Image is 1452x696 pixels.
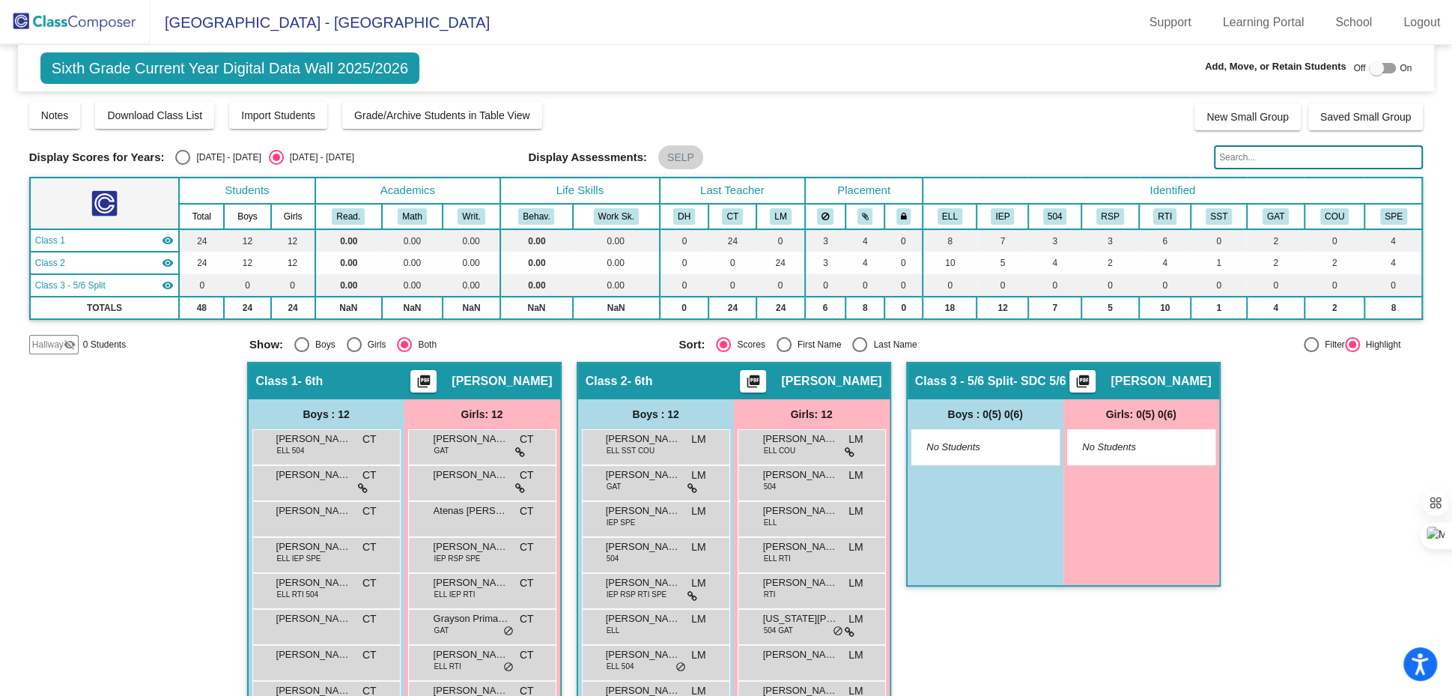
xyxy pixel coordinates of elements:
td: 8 [1364,297,1422,319]
button: Grade/Archive Students in Table View [342,102,542,129]
td: 0 [224,274,270,297]
span: [PERSON_NAME] [606,611,681,626]
td: 4 [1139,252,1191,274]
mat-icon: picture_as_pdf [744,374,762,395]
td: 24 [708,229,756,252]
td: 0 [884,252,923,274]
span: Add, Move, or Retain Students [1205,59,1346,74]
span: [US_STATE][PERSON_NAME] [763,611,838,626]
td: 4 [845,252,884,274]
mat-radio-group: Select an option [249,337,667,352]
td: 0.00 [382,229,443,252]
span: CT [520,539,534,555]
td: 6 [1139,229,1191,252]
td: 0.00 [315,229,382,252]
span: Saved Small Group [1320,111,1411,123]
span: Sixth Grade Current Year Digital Data Wall 2025/2026 [40,52,419,84]
span: On [1400,61,1412,75]
td: 24 [179,252,224,274]
span: Notes [41,109,69,121]
td: 0 [660,297,709,319]
td: 24 [179,229,224,252]
td: 4 [1364,229,1422,252]
span: LM [691,432,705,447]
button: CT [722,208,743,225]
div: Boys : 12 [249,399,404,429]
td: 0 [845,274,884,297]
th: Keep away students [805,204,845,229]
span: do_not_disturb_alt [503,626,514,638]
td: 5 [1081,297,1140,319]
span: [PERSON_NAME] [763,432,838,447]
button: ELL [938,208,962,225]
span: IEP RSP SPE [434,553,481,564]
td: 0 [708,252,756,274]
th: Dan Hebron [660,204,709,229]
td: 12 [271,252,315,274]
td: 10 [1139,297,1191,319]
mat-icon: picture_as_pdf [1074,374,1092,395]
div: Girls: 0(5) 0(6) [1063,399,1219,429]
span: Sort: [678,338,705,351]
mat-icon: picture_as_pdf [415,374,433,395]
button: Read. [332,208,365,225]
td: 0.00 [573,252,660,274]
th: Lindsay Misakian [756,204,805,229]
span: Atenas [PERSON_NAME] [434,503,508,518]
td: 0 [1304,274,1365,297]
th: Attended GATE [1247,204,1304,229]
span: ELL SST COU [607,445,654,456]
input: Search... [1214,145,1423,169]
span: [PERSON_NAME] [606,503,681,518]
th: SST [1191,204,1247,229]
span: [PERSON_NAME] [606,575,681,590]
button: 504 [1043,208,1067,225]
a: Learning Portal [1211,10,1316,34]
td: 0.00 [500,252,573,274]
span: CT [362,539,377,555]
td: Carl Triola - 6th [30,229,180,252]
span: ELL RTI [764,553,791,564]
td: 0.00 [573,274,660,297]
td: 2 [1247,252,1304,274]
td: 0 [976,274,1028,297]
span: Class 3 - 5/6 Split [35,279,106,292]
th: Students [179,178,315,204]
mat-icon: visibility [162,279,174,291]
td: 0 [660,229,709,252]
span: [PERSON_NAME] [PERSON_NAME] [763,467,838,482]
mat-icon: visibility_off [64,339,76,351]
td: 24 [756,252,805,274]
span: No Students [1082,440,1176,455]
span: [PERSON_NAME] [781,374,881,389]
span: Display Assessments: [528,151,647,164]
td: 0 [884,274,923,297]
td: 0 [271,274,315,297]
td: 0 [1364,274,1422,297]
mat-chip: SELP [658,145,703,169]
button: Print Students Details [410,370,437,393]
td: 0 [660,274,709,297]
span: do_not_disturb_alt [833,626,843,638]
span: [PERSON_NAME] [763,503,838,518]
div: Girls [362,338,386,351]
td: 1 [1191,297,1247,319]
span: [PERSON_NAME] [606,647,681,662]
td: 12 [271,229,315,252]
a: Support [1137,10,1203,34]
span: GAT [434,445,449,456]
span: 504 [607,553,619,564]
td: 0 [1139,274,1191,297]
div: Boys [309,338,335,351]
div: Both [412,338,437,351]
th: Individualized Education Plan [976,204,1028,229]
td: Dan Hebron - SDC 5/6 [30,274,180,297]
td: NaN [315,297,382,319]
span: CT [520,432,534,447]
span: Class 3 - 5/6 Split [915,374,1014,389]
span: 0 Students [83,338,126,351]
th: Identified [923,178,1422,204]
div: Girls: 12 [734,399,890,429]
span: [PERSON_NAME] [PERSON_NAME] [276,539,351,554]
button: RSP [1096,208,1123,225]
